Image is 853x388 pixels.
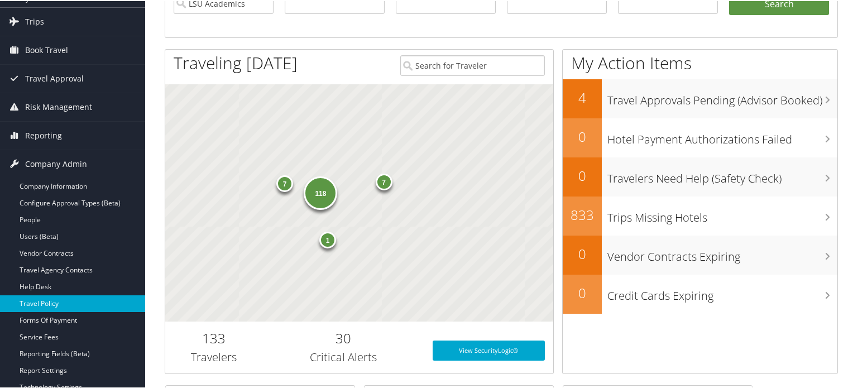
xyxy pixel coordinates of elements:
[174,328,254,347] h2: 133
[433,339,545,360] a: View SecurityLogic®
[563,78,837,117] a: 4Travel Approvals Pending (Advisor Booked)
[25,121,62,149] span: Reporting
[319,230,336,247] div: 1
[563,234,837,274] a: 0Vendor Contracts Expiring
[563,50,837,74] h1: My Action Items
[25,92,92,120] span: Risk Management
[607,86,837,107] h3: Travel Approvals Pending (Advisor Booked)
[304,175,337,209] div: 118
[563,243,602,262] h2: 0
[563,126,602,145] h2: 0
[25,64,84,92] span: Travel Approval
[400,54,545,75] input: Search for Traveler
[25,7,44,35] span: Trips
[607,125,837,146] h3: Hotel Payment Authorizations Failed
[563,282,602,301] h2: 0
[563,274,837,313] a: 0Credit Cards Expiring
[607,203,837,224] h3: Trips Missing Hotels
[607,281,837,303] h3: Credit Cards Expiring
[276,174,293,191] div: 7
[563,156,837,195] a: 0Travelers Need Help (Safety Check)
[607,164,837,185] h3: Travelers Need Help (Safety Check)
[375,172,392,189] div: 7
[563,87,602,106] h2: 4
[271,348,416,364] h3: Critical Alerts
[25,149,87,177] span: Company Admin
[271,328,416,347] h2: 30
[607,242,837,264] h3: Vendor Contracts Expiring
[563,165,602,184] h2: 0
[563,117,837,156] a: 0Hotel Payment Authorizations Failed
[25,35,68,63] span: Book Travel
[174,50,298,74] h1: Traveling [DATE]
[563,195,837,234] a: 833Trips Missing Hotels
[563,204,602,223] h2: 833
[174,348,254,364] h3: Travelers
